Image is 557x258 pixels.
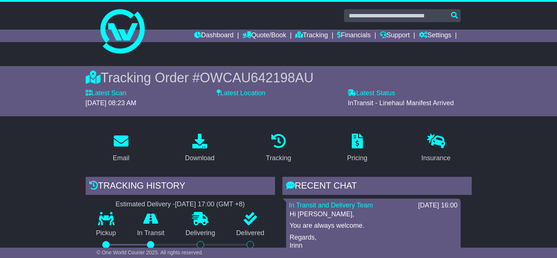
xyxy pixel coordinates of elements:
div: Email [113,153,130,163]
span: InTransit - Linehaul Manifest Arrived [348,99,454,107]
div: [DATE] 16:00 [418,202,458,210]
label: Latest Location [217,89,265,97]
a: Tracking [261,131,296,166]
a: Download [180,131,219,166]
div: Tracking history [86,177,275,197]
a: Insurance [416,131,455,166]
p: Pickup [86,229,127,237]
p: Regards, Irinn [290,234,457,250]
label: Latest Scan [86,89,127,97]
div: [DATE] 17:00 (GMT +8) [175,200,245,209]
span: [DATE] 08:23 AM [86,99,137,107]
a: Email [108,131,134,166]
p: In Transit [127,229,175,237]
p: Delivered [226,229,275,237]
div: Estimated Delivery - [86,200,275,209]
div: Pricing [347,153,367,163]
a: Pricing [342,131,372,166]
a: Settings [419,30,451,42]
a: Support [380,30,410,42]
a: Financials [337,30,371,42]
div: Insurance [421,153,450,163]
label: Latest Status [348,89,395,97]
a: In Transit and Delivery Team [289,202,373,209]
div: Download [185,153,214,163]
a: Quote/Book [243,30,286,42]
span: © One World Courier 2025. All rights reserved. [97,250,203,255]
a: Tracking [295,30,328,42]
div: Tracking [266,153,291,163]
a: Dashboard [194,30,234,42]
span: OWCAU642198AU [200,70,313,85]
div: RECENT CHAT [282,177,472,197]
div: Tracking Order # [86,70,472,86]
p: You are always welcome. [290,222,457,230]
p: Delivering [175,229,226,237]
p: Hi [PERSON_NAME], [290,210,457,219]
